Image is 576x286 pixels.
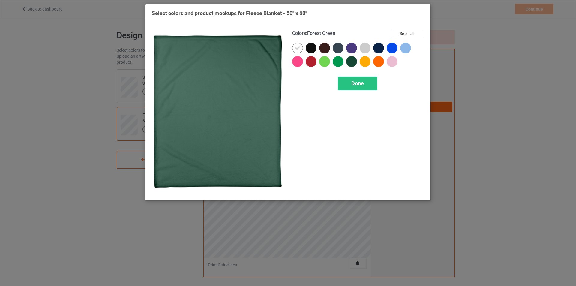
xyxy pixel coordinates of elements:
[307,30,335,36] span: Forest Green
[391,29,423,38] button: Select all
[152,29,284,194] img: regular.jpg
[351,80,364,86] span: Done
[292,30,306,36] span: Colors
[292,30,335,37] h4: :
[152,10,307,16] span: Select colors and product mockups for Fleece Blanket - 50" x 60"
